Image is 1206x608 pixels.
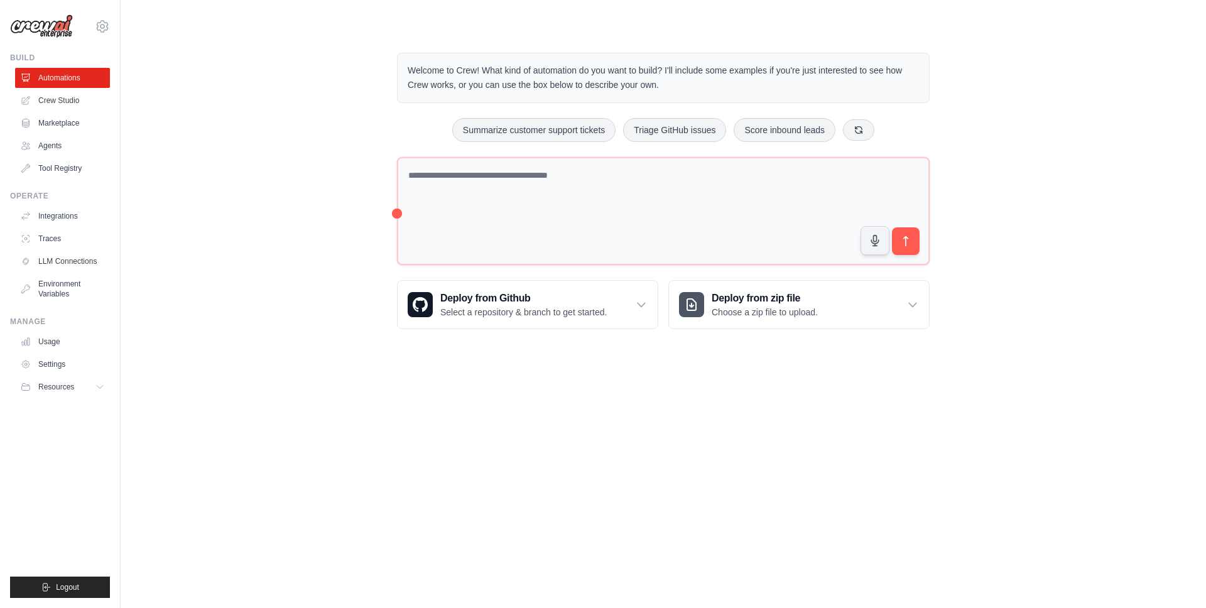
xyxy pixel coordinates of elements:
[15,274,110,304] a: Environment Variables
[440,291,607,306] h3: Deploy from Github
[15,90,110,111] a: Crew Studio
[10,577,110,598] button: Logout
[15,229,110,249] a: Traces
[56,582,79,592] span: Logout
[712,306,818,318] p: Choose a zip file to upload.
[10,14,73,38] img: Logo
[15,158,110,178] a: Tool Registry
[408,63,919,92] p: Welcome to Crew! What kind of automation do you want to build? I'll include some examples if you'...
[10,191,110,201] div: Operate
[734,118,835,142] button: Score inbound leads
[10,53,110,63] div: Build
[15,136,110,156] a: Agents
[38,382,74,392] span: Resources
[10,317,110,327] div: Manage
[15,113,110,133] a: Marketplace
[623,118,726,142] button: Triage GitHub issues
[452,118,616,142] button: Summarize customer support tickets
[15,68,110,88] a: Automations
[15,354,110,374] a: Settings
[15,251,110,271] a: LLM Connections
[440,306,607,318] p: Select a repository & branch to get started.
[15,377,110,397] button: Resources
[15,332,110,352] a: Usage
[712,291,818,306] h3: Deploy from zip file
[15,206,110,226] a: Integrations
